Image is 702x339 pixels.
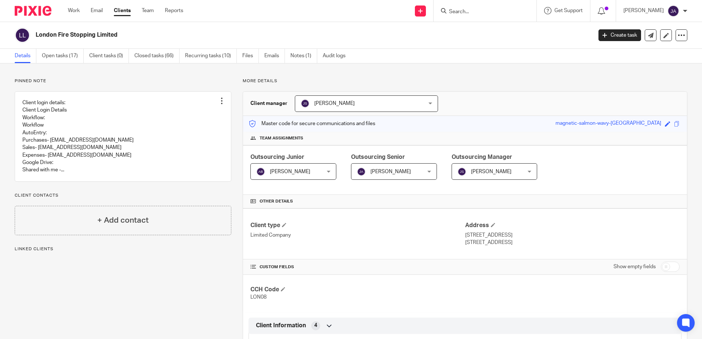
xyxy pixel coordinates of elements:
[250,264,465,270] h4: CUSTOM FIELDS
[598,29,641,41] a: Create task
[554,8,583,13] span: Get Support
[15,246,231,252] p: Linked clients
[264,49,285,63] a: Emails
[15,28,30,43] img: svg%3E
[36,31,477,39] h2: London Fire Stopping Limited
[91,7,103,14] a: Email
[97,215,149,226] h4: + Add contact
[260,198,293,204] span: Other details
[452,154,512,160] span: Outsourcing Manager
[250,232,465,239] p: Limited Company
[114,7,131,14] a: Clients
[260,135,303,141] span: Team assignments
[250,222,465,229] h4: Client type
[242,49,259,63] a: Files
[290,49,317,63] a: Notes (1)
[465,239,680,246] p: [STREET_ADDRESS]
[134,49,180,63] a: Closed tasks (66)
[457,167,466,176] img: svg%3E
[250,100,287,107] h3: Client manager
[301,99,310,108] img: svg%3E
[370,169,411,174] span: [PERSON_NAME]
[270,169,310,174] span: [PERSON_NAME]
[243,78,687,84] p: More details
[142,7,154,14] a: Team
[623,7,664,14] p: [PERSON_NAME]
[15,78,231,84] p: Pinned note
[250,286,465,294] h4: CCH Code
[471,169,511,174] span: [PERSON_NAME]
[256,322,306,329] span: Client Information
[249,120,375,127] p: Master code for secure communications and files
[314,322,317,329] span: 4
[323,49,351,63] a: Audit logs
[256,167,265,176] img: svg%3E
[465,222,680,229] h4: Address
[250,154,304,160] span: Outsourcing Junior
[250,295,267,300] span: LON08
[357,167,366,176] img: svg%3E
[465,232,680,239] p: [STREET_ADDRESS]
[667,5,679,17] img: svg%3E
[351,154,405,160] span: Outsourcing Senior
[448,9,514,15] input: Search
[89,49,129,63] a: Client tasks (0)
[165,7,183,14] a: Reports
[15,6,51,16] img: Pixie
[185,49,237,63] a: Recurring tasks (10)
[42,49,84,63] a: Open tasks (17)
[15,193,231,198] p: Client contacts
[556,120,661,128] div: magnetic-salmon-wavy-[GEOGRAPHIC_DATA]
[614,263,656,270] label: Show empty fields
[68,7,80,14] a: Work
[314,101,355,106] span: [PERSON_NAME]
[15,49,36,63] a: Details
